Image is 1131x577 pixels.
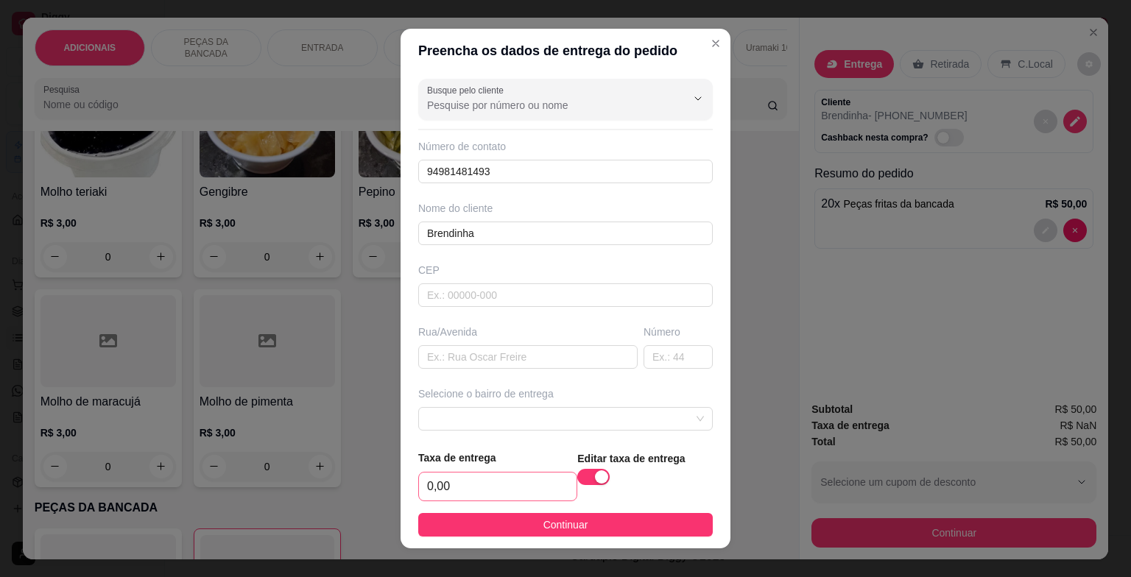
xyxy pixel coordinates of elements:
input: Ex.: (11) 9 8888-9999 [418,160,713,183]
strong: Taxa de entrega [418,452,496,464]
button: Show suggestions [686,87,710,110]
label: Busque pelo cliente [427,84,509,96]
input: Ex.: 44 [644,345,713,369]
div: Número [644,325,713,339]
input: Ex.: 00000-000 [418,283,713,307]
input: Ex.: João da Silva [418,222,713,245]
div: Rua/Avenida [418,325,638,339]
strong: Editar taxa de entrega [577,453,685,464]
button: Close [704,32,727,55]
header: Preencha os dados de entrega do pedido [401,29,730,73]
div: CEP [418,263,713,277]
div: Número de contato [418,139,713,154]
button: Continuar [418,513,713,537]
div: Nome do cliente [418,201,713,216]
input: Ex.: Rua Oscar Freire [418,345,638,369]
div: Selecione o bairro de entrega [418,386,713,401]
input: Busque pelo cliente [427,98,663,113]
span: Continuar [543,517,588,533]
